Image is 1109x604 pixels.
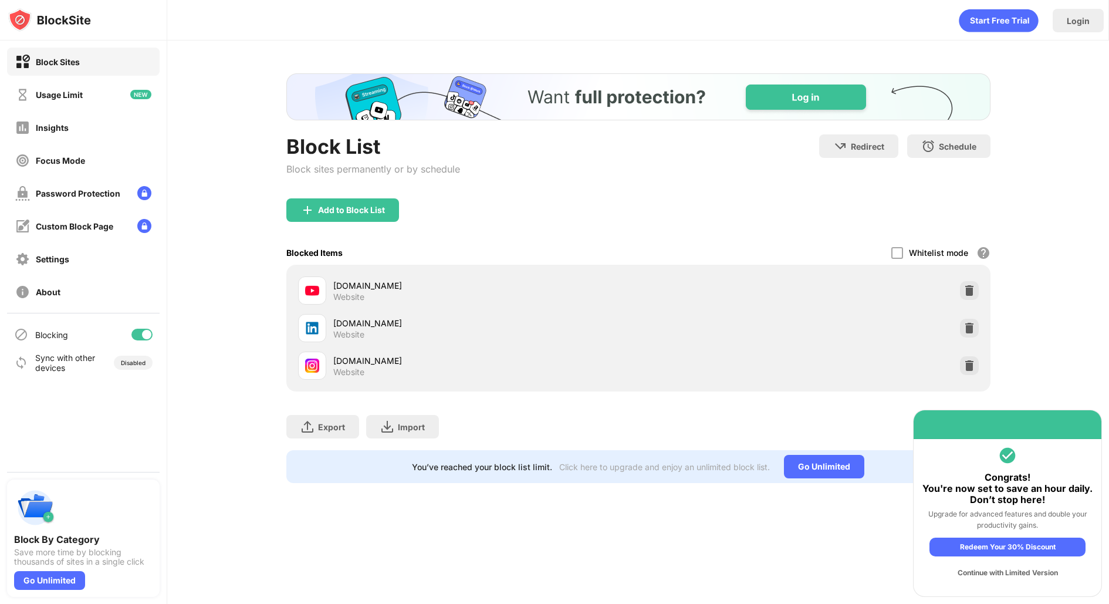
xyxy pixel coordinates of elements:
[412,462,552,472] div: You’ve reached your block list limit.
[8,8,91,32] img: logo-blocksite.svg
[14,571,85,590] div: Go Unlimited
[922,508,1093,531] div: Upgrade for advanced features and double your productivity gains.
[15,285,30,299] img: about-off.svg
[36,123,69,133] div: Insights
[36,188,120,198] div: Password Protection
[929,563,1086,582] div: Continue with Limited Version
[784,455,864,478] div: Go Unlimited
[14,356,28,370] img: sync-icon.svg
[286,248,343,258] div: Blocked Items
[15,55,30,69] img: block-on.svg
[35,353,96,373] div: Sync with other devices
[36,57,80,67] div: Block Sites
[36,90,83,100] div: Usage Limit
[36,156,85,166] div: Focus Mode
[305,284,319,298] img: favicons
[286,163,460,175] div: Block sites permanently or by schedule
[36,221,113,231] div: Custom Block Page
[36,254,69,264] div: Settings
[998,446,1017,465] img: round-vi-green.svg
[959,9,1039,32] div: animation
[35,330,68,340] div: Blocking
[318,205,385,215] div: Add to Block List
[559,462,770,472] div: Click here to upgrade and enjoy an unlimited block list.
[15,252,30,266] img: settings-off.svg
[851,141,884,151] div: Redirect
[909,248,968,258] div: Whitelist mode
[15,153,30,168] img: focus-off.svg
[939,141,976,151] div: Schedule
[15,219,30,234] img: customize-block-page-off.svg
[286,73,990,120] iframe: Banner
[305,321,319,335] img: favicons
[130,90,151,99] img: new-icon.svg
[333,367,364,377] div: Website
[121,359,146,366] div: Disabled
[333,292,364,302] div: Website
[14,328,28,342] img: blocking-icon.svg
[137,219,151,233] img: lock-menu.svg
[14,534,153,545] div: Block By Category
[922,472,1093,506] div: Congrats! You're now set to save an hour daily. Don’t stop here!
[333,279,638,292] div: [DOMAIN_NAME]
[15,87,30,102] img: time-usage-off.svg
[929,538,1086,556] div: Redeem Your 30% Discount
[15,120,30,135] img: insights-off.svg
[398,422,425,432] div: Import
[15,186,30,201] img: password-protection-off.svg
[333,317,638,329] div: [DOMAIN_NAME]
[305,359,319,373] img: favicons
[333,329,364,340] div: Website
[286,134,460,158] div: Block List
[137,186,151,200] img: lock-menu.svg
[1067,16,1090,26] div: Login
[333,355,638,367] div: [DOMAIN_NAME]
[36,287,60,297] div: About
[14,548,153,566] div: Save more time by blocking thousands of sites in a single click
[14,487,56,529] img: push-categories.svg
[318,422,345,432] div: Export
